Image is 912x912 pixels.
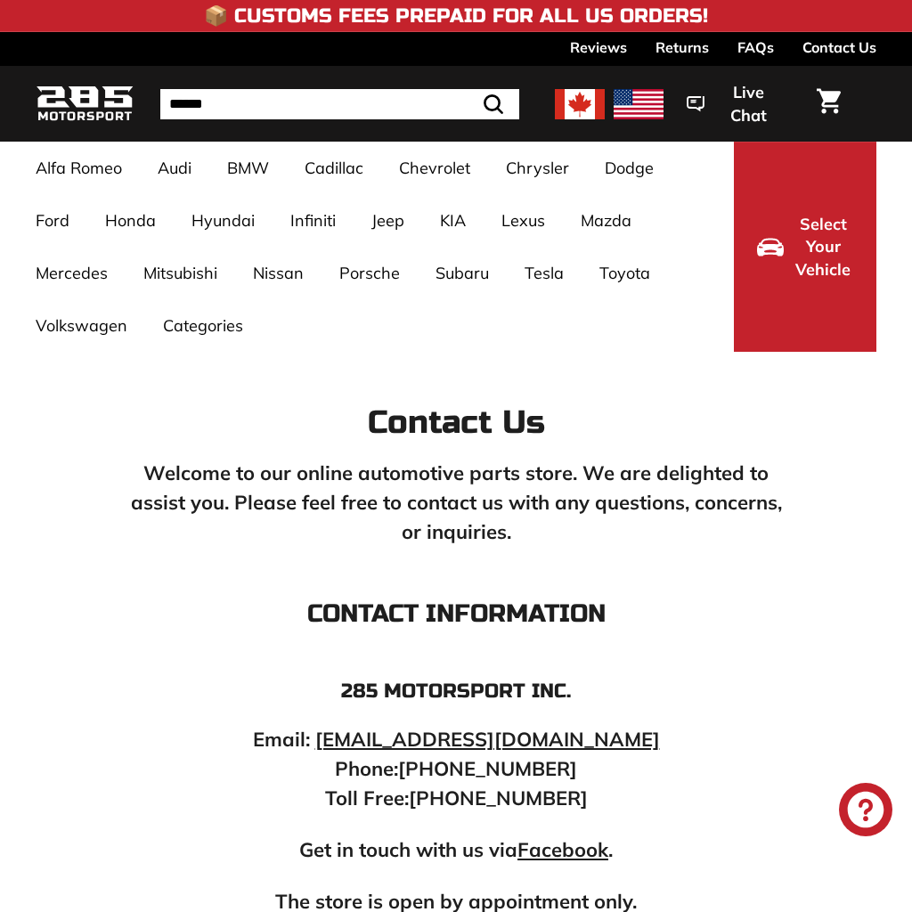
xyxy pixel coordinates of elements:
[587,142,672,194] a: Dodge
[126,680,786,702] h4: 285 Motorsport inc.
[713,81,783,126] span: Live Chat
[325,786,409,810] strong: Toll Free:
[18,142,140,194] a: Alfa Romeo
[235,247,322,299] a: Nissan
[174,194,273,247] a: Hyundai
[87,194,174,247] a: Honda
[802,32,876,62] a: Contact Us
[488,142,587,194] a: Chrysler
[204,5,708,27] h4: 📦 Customs Fees Prepaid for All US Orders!
[160,89,519,119] input: Search
[563,194,649,247] a: Mazda
[655,32,709,62] a: Returns
[507,247,582,299] a: Tesla
[608,837,613,862] strong: .
[145,299,261,352] a: Categories
[18,194,87,247] a: Ford
[18,247,126,299] a: Mercedes
[322,247,418,299] a: Porsche
[582,247,668,299] a: Toyota
[209,142,287,194] a: BMW
[517,837,608,862] a: Facebook
[299,837,517,862] strong: Get in touch with us via
[834,783,898,841] inbox-online-store-chat: Shopify online store chat
[354,194,422,247] a: Jeep
[422,194,484,247] a: KIA
[140,142,209,194] a: Audi
[793,213,853,281] span: Select Your Vehicle
[253,727,310,752] strong: Email:
[806,74,851,134] a: Cart
[664,70,806,137] button: Live Chat
[315,727,660,752] a: [EMAIL_ADDRESS][DOMAIN_NAME]
[418,247,507,299] a: Subaru
[737,32,774,62] a: FAQs
[484,194,563,247] a: Lexus
[570,32,627,62] a: Reviews
[18,299,145,352] a: Volkswagen
[126,405,786,441] h2: Contact Us
[381,142,488,194] a: Chevrolet
[335,756,398,781] strong: Phone:
[273,194,354,247] a: Infiniti
[126,459,786,547] p: Welcome to our online automotive parts store. We are delighted to assist you. Please feel free to...
[287,142,381,194] a: Cadillac
[126,725,786,813] p: [PHONE_NUMBER] [PHONE_NUMBER]
[734,142,876,352] button: Select Your Vehicle
[36,83,134,125] img: Logo_285_Motorsport_areodynamics_components
[126,600,786,628] h3: Contact Information
[126,247,235,299] a: Mitsubishi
